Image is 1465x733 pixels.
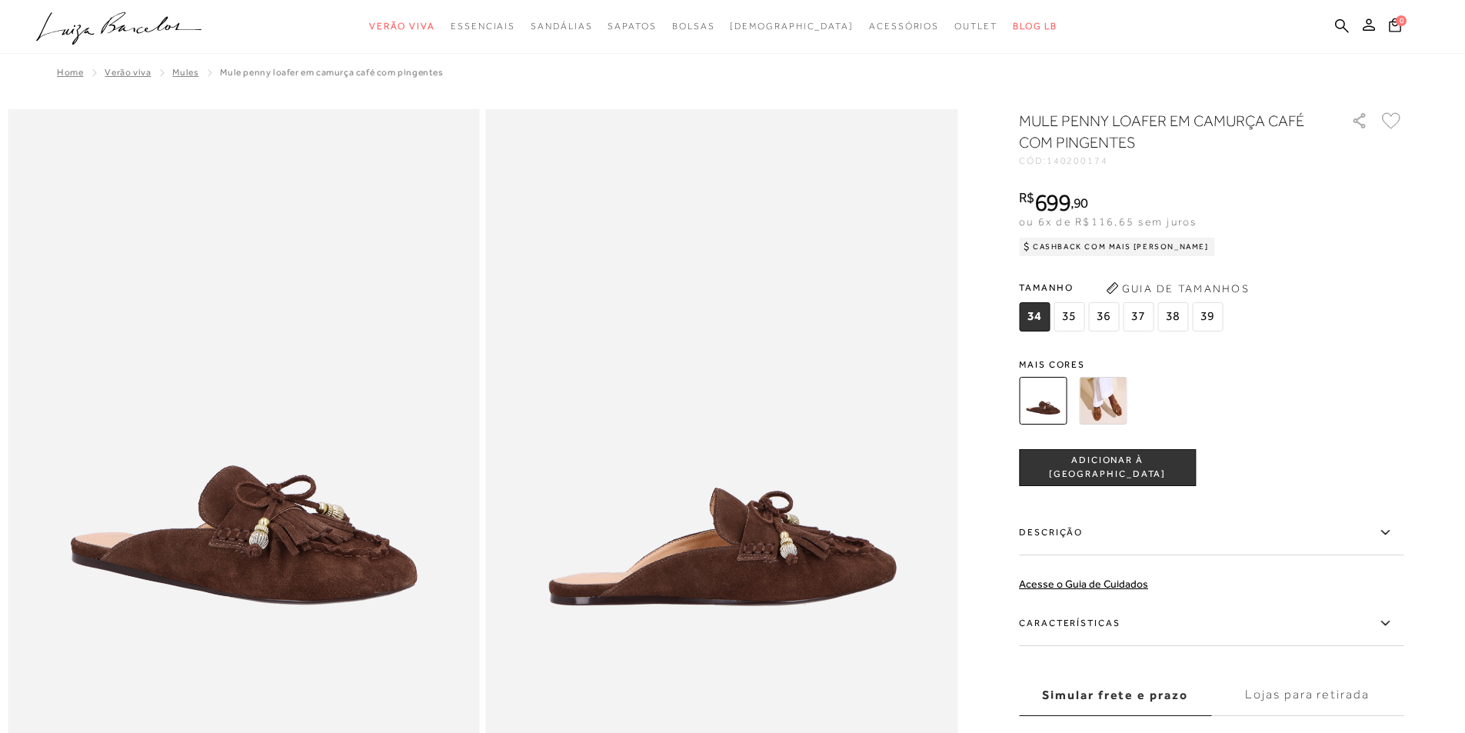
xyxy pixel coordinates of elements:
[1013,12,1057,41] a: BLOG LB
[1047,155,1108,166] span: 140200174
[1019,156,1327,165] div: CÓD:
[1396,15,1407,26] span: 0
[531,21,592,32] span: Sandálias
[672,21,715,32] span: Bolsas
[1019,110,1307,153] h1: MULE PENNY LOAFER EM CAMURÇA CAFÉ COM PINGENTES
[1019,511,1403,555] label: Descrição
[57,67,83,78] a: Home
[1088,302,1119,332] span: 36
[172,67,198,78] a: Mules
[1019,191,1034,205] i: R$
[672,12,715,41] a: categoryNavScreenReaderText
[1013,21,1057,32] span: BLOG LB
[1019,601,1403,646] label: Características
[1019,377,1067,425] img: MULE PENNY LOAFER EM CAMURÇA CAFÉ COM PINGENTES
[1074,195,1088,211] span: 90
[1079,377,1127,425] img: MULE PENNY LOAFER EM CAMURÇA CARAMELO COM PINGENTES
[869,21,939,32] span: Acessórios
[1211,675,1403,716] label: Lojas para retirada
[608,21,656,32] span: Sapatos
[608,12,656,41] a: categoryNavScreenReaderText
[730,12,854,41] a: noSubCategoriesText
[1019,238,1215,256] div: Cashback com Mais [PERSON_NAME]
[1019,302,1050,332] span: 34
[451,12,515,41] a: categoryNavScreenReaderText
[1384,17,1406,38] button: 0
[369,12,435,41] a: categoryNavScreenReaderText
[1123,302,1154,332] span: 37
[954,21,997,32] span: Outlet
[1157,302,1188,332] span: 38
[1100,276,1254,301] button: Guia de Tamanhos
[1019,215,1197,228] span: ou 6x de R$116,65 sem juros
[1054,302,1084,332] span: 35
[220,67,443,78] span: MULE PENNY LOAFER EM CAMURÇA CAFÉ COM PINGENTES
[1192,302,1223,332] span: 39
[531,12,592,41] a: categoryNavScreenReaderText
[369,21,435,32] span: Verão Viva
[869,12,939,41] a: categoryNavScreenReaderText
[1019,578,1148,590] a: Acesse o Guia de Cuidados
[1020,454,1195,481] span: ADICIONAR À [GEOGRAPHIC_DATA]
[1019,449,1196,486] button: ADICIONAR À [GEOGRAPHIC_DATA]
[1070,196,1088,210] i: ,
[1019,276,1227,299] span: Tamanho
[105,67,151,78] a: Verão Viva
[954,12,997,41] a: categoryNavScreenReaderText
[451,21,515,32] span: Essenciais
[1034,188,1070,216] span: 699
[1019,675,1211,716] label: Simular frete e prazo
[1019,360,1403,369] span: Mais cores
[730,21,854,32] span: [DEMOGRAPHIC_DATA]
